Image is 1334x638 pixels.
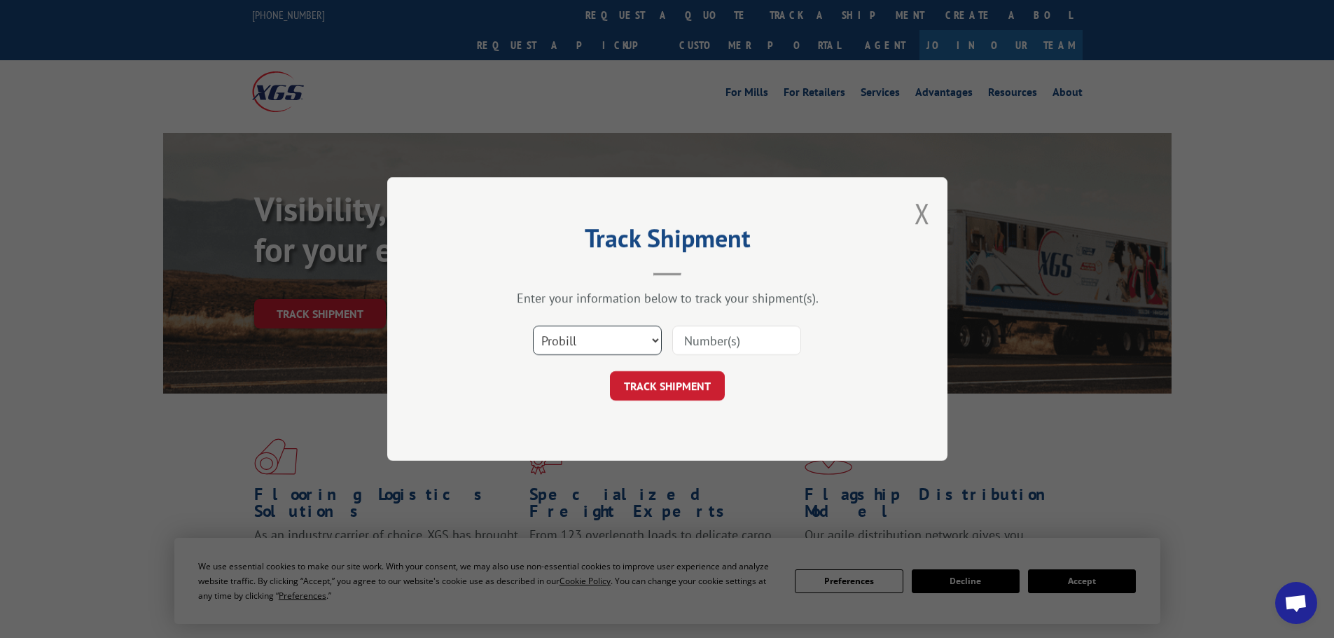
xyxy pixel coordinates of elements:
[457,290,877,306] div: Enter your information below to track your shipment(s).
[1275,582,1317,624] a: Open chat
[915,195,930,232] button: Close modal
[457,228,877,255] h2: Track Shipment
[610,371,725,401] button: TRACK SHIPMENT
[672,326,801,355] input: Number(s)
